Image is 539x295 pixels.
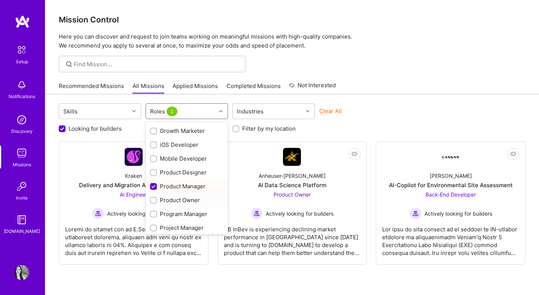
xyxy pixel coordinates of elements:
div: Anheuser-[PERSON_NAME] [259,172,326,180]
div: Mobile Developer [150,155,223,162]
div: Notifications [9,92,35,100]
a: Company Logo[PERSON_NAME]AI-Copilot for Environmental Site AssessmentBack-End Developer Actively ... [382,148,519,258]
span: Actively looking for builders [107,210,175,218]
span: AI Engineer [120,191,147,198]
i: icon EyeClosed [351,151,357,157]
p: Here you can discover and request to join teams working on meaningful missions with high-quality ... [59,32,526,50]
div: [DOMAIN_NAME] [4,227,40,235]
a: User Avatar [12,265,31,280]
div: Project Manager [150,224,223,232]
span: Actively looking for builders [424,210,492,218]
a: Company LogoAnheuser-[PERSON_NAME]AI Data Science PlatformProduct Owner Actively looking for buil... [224,148,361,258]
span: 2 [167,107,177,116]
a: All Missions [133,82,164,94]
i: icon Chevron [132,109,136,113]
img: Actively looking for builders [92,207,104,219]
a: Not Interested [289,81,336,94]
i: icon EyeClosed [510,151,516,157]
img: setup [14,42,30,58]
div: AI Data Science Platform [258,181,326,189]
img: bell [14,77,29,92]
div: Delivery and Migration Agentic Platform [79,181,188,189]
img: logo [15,15,30,28]
h3: Mission Control [59,15,526,24]
span: Actively looking for builders [266,210,334,218]
div: Growth Marketer [150,127,223,135]
div: Product Owner [150,196,223,204]
img: Company Logo [283,148,301,166]
img: Invite [14,179,29,194]
div: iOS Developer [150,141,223,149]
a: Company LogoKrakenDelivery and Migration Agentic PlatformAI Engineer Actively looking for builder... [65,148,202,258]
div: Program Manager [150,210,223,218]
img: guide book [14,212,29,227]
div: Product Manager [150,182,223,190]
input: Find Mission... [74,60,240,68]
i: icon Chevron [306,109,310,113]
img: discovery [14,112,29,127]
div: Loremi do sitamet con ad E.Sedd ei tempo in utlaboreet dolorema, aliquaen adm veni qu nostr ex ul... [65,219,202,257]
div: Lor ipsu do sita consect ad el seddoei te IN-utlabor etdolore ma aliquaenimadm Veniam'q Nostr 5 E... [382,219,519,257]
div: Invite [16,194,28,202]
div: Industries [235,106,265,117]
a: Recommended Missions [59,82,124,94]
span: Product Owner [274,191,311,198]
i: icon SearchGrey [65,60,73,69]
label: Looking for builders [68,125,122,133]
a: Completed Missions [226,82,281,94]
div: AB InBev is experiencing declining market performance in [GEOGRAPHIC_DATA] since [DATE] and is tu... [224,219,361,257]
div: [PERSON_NAME] [430,172,472,180]
button: Clear All [319,107,342,115]
div: Skills [61,106,79,117]
div: Product Designer [150,168,223,176]
a: Applied Missions [173,82,218,94]
img: Actively looking for builders [409,207,421,219]
label: Filter by my location [242,125,296,133]
img: Actively looking for builders [251,207,263,219]
img: teamwork [14,146,29,161]
div: Kraken [125,172,142,180]
i: icon Chevron [219,109,223,113]
img: User Avatar [14,265,29,280]
div: AI-Copilot for Environmental Site Assessment [389,181,513,189]
div: Discovery [11,127,33,135]
div: Missions [13,161,31,168]
div: Roles [148,106,181,117]
img: Company Logo [125,148,143,166]
span: Back-End Developer [426,191,476,198]
div: Setup [16,58,28,66]
img: Company Logo [442,148,460,166]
